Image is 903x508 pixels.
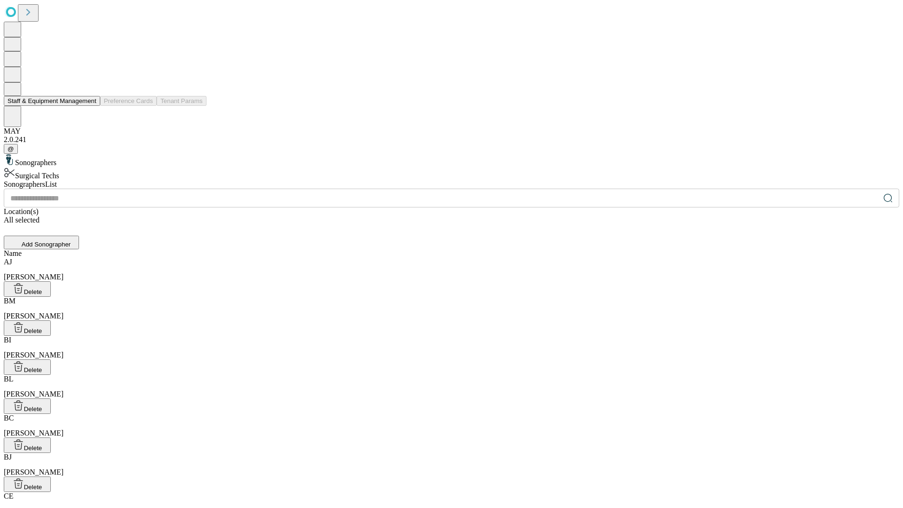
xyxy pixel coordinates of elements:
[24,484,42,491] span: Delete
[4,207,39,215] span: Location(s)
[157,96,206,106] button: Tenant Params
[4,320,51,336] button: Delete
[4,236,79,249] button: Add Sonographer
[4,144,18,154] button: @
[4,359,51,375] button: Delete
[4,154,899,167] div: Sonographers
[4,180,899,189] div: Sonographers List
[4,375,13,383] span: BL
[22,241,71,248] span: Add Sonographer
[4,281,51,297] button: Delete
[24,444,42,452] span: Delete
[4,297,899,320] div: [PERSON_NAME]
[4,135,899,144] div: 2.0.241
[4,375,899,398] div: [PERSON_NAME]
[4,414,14,422] span: BC
[4,249,899,258] div: Name
[4,96,100,106] button: Staff & Equipment Management
[4,127,899,135] div: MAY
[4,336,11,344] span: BI
[4,437,51,453] button: Delete
[4,167,899,180] div: Surgical Techs
[4,297,16,305] span: BM
[4,476,51,492] button: Delete
[4,398,51,414] button: Delete
[4,492,13,500] span: CE
[100,96,157,106] button: Preference Cards
[24,405,42,413] span: Delete
[24,327,42,334] span: Delete
[4,336,899,359] div: [PERSON_NAME]
[4,453,899,476] div: [PERSON_NAME]
[4,414,899,437] div: [PERSON_NAME]
[4,453,12,461] span: BJ
[4,216,899,224] div: All selected
[4,258,899,281] div: [PERSON_NAME]
[24,288,42,295] span: Delete
[4,258,12,266] span: AJ
[8,145,14,152] span: @
[24,366,42,373] span: Delete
